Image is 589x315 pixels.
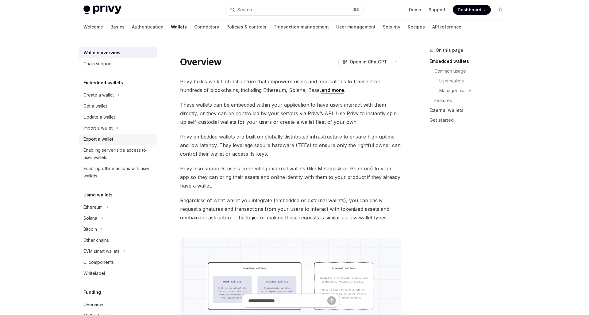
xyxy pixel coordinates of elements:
[79,47,157,58] a: Wallets overview
[79,224,157,235] button: Toggle Bitcoin section
[429,115,510,125] a: Get started
[432,20,461,34] a: API reference
[79,235,157,246] a: Other chains
[83,289,101,296] h5: Funding
[429,66,510,76] a: Common usage
[79,299,157,310] a: Overview
[83,301,103,308] div: Overview
[248,294,327,307] input: Ask a question...
[83,102,107,110] div: Get a wallet
[79,257,157,268] a: UI components
[79,163,157,181] a: Enabling offline actions with user wallets
[79,268,157,279] a: Whitelabel
[79,134,157,145] a: Export a wallet
[79,101,157,112] button: Toggle Get a wallet section
[321,87,344,93] a: and more
[180,56,221,67] h1: Overview
[79,213,157,224] button: Toggle Solana section
[171,20,187,34] a: Wallets
[429,96,510,105] a: Features
[429,7,445,13] a: Support
[83,146,153,161] div: Enabling server-side access to user wallets
[353,7,360,12] span: ⌘ K
[327,296,336,305] button: Send message
[180,77,401,94] span: Privy builds wallet infrastructure that empowers users and applications to transact on hundreds o...
[350,59,387,65] span: Open in ChatGPT
[83,270,105,277] div: Whitelabel
[83,165,153,180] div: Enabling offline actions with user wallets
[83,248,120,255] div: EVM smart wallets
[409,7,421,13] a: Demo
[429,105,510,115] a: External wallets
[180,132,401,158] span: Privy embedded wallets are built on globally distributed infrastructure to ensure high uptime and...
[429,56,510,66] a: Embedded wallets
[83,91,114,99] div: Create a wallet
[180,164,401,190] span: Privy also supports users connecting external wallets (like Metamask or Phantom) to your app so t...
[226,4,363,15] button: Open search
[79,246,157,257] button: Toggle EVM smart wallets section
[83,20,103,34] a: Welcome
[194,20,219,34] a: Connectors
[79,145,157,163] a: Enabling server-side access to user wallets
[429,86,510,96] a: Managed wallets
[83,124,113,132] div: Import a wallet
[226,20,266,34] a: Policies & controls
[79,58,157,69] a: Chain support
[79,202,157,213] button: Toggle Ethereum section
[338,57,391,67] button: Open in ChatGPT
[83,203,102,211] div: Ethereum
[453,5,491,15] a: Dashboard
[458,7,481,13] span: Dashboard
[83,6,121,14] img: light logo
[429,76,510,86] a: User wallets
[408,20,425,34] a: Recipes
[83,135,113,143] div: Export a wallet
[83,79,123,86] h5: Embedded wallets
[496,5,506,15] button: Toggle dark mode
[79,89,157,101] button: Toggle Create a wallet section
[83,237,109,244] div: Other chains
[237,6,255,13] div: Search...
[83,49,121,56] div: Wallets overview
[83,226,97,233] div: Bitcoin
[79,123,157,134] button: Toggle Import a wallet section
[336,20,375,34] a: User management
[83,259,114,266] div: UI components
[110,20,125,34] a: Basics
[132,20,164,34] a: Authentication
[274,20,329,34] a: Transaction management
[180,196,401,222] span: Regardless of what wallet you integrate (embedded or external wallets), you can easily request si...
[83,60,112,67] div: Chain support
[383,20,400,34] a: Security
[83,113,115,121] div: Update a wallet
[83,214,97,222] div: Solana
[180,101,401,126] span: These wallets can be embedded within your application to have users interact with them directly, ...
[79,112,157,123] a: Update a wallet
[83,191,113,199] h5: Using wallets
[436,47,463,54] span: On this page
